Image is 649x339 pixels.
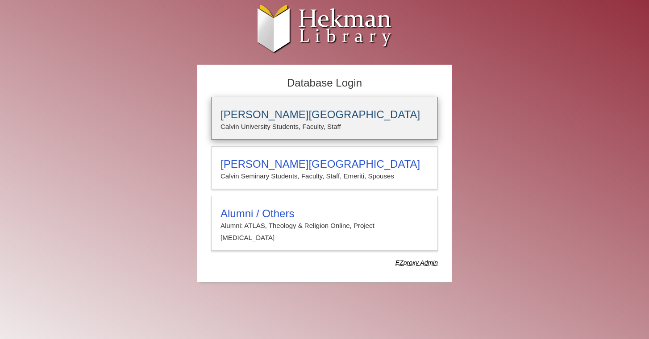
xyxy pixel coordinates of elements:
dfn: Use Alumni login [395,259,438,266]
p: Calvin Seminary Students, Faculty, Staff, Emeriti, Spouses [220,170,429,182]
p: Alumni: ATLAS, Theology & Religion Online, Project [MEDICAL_DATA] [220,220,429,244]
h3: Alumni / Others [220,207,429,220]
h3: [PERSON_NAME][GEOGRAPHIC_DATA] [220,108,429,121]
p: Calvin University Students, Faculty, Staff [220,121,429,132]
summary: Alumni / OthersAlumni: ATLAS, Theology & Religion Online, Project [MEDICAL_DATA] [220,207,429,244]
h3: [PERSON_NAME][GEOGRAPHIC_DATA] [220,158,429,170]
a: [PERSON_NAME][GEOGRAPHIC_DATA]Calvin University Students, Faculty, Staff [211,97,438,140]
a: [PERSON_NAME][GEOGRAPHIC_DATA]Calvin Seminary Students, Faculty, Staff, Emeriti, Spouses [211,146,438,189]
h2: Database Login [207,74,442,92]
